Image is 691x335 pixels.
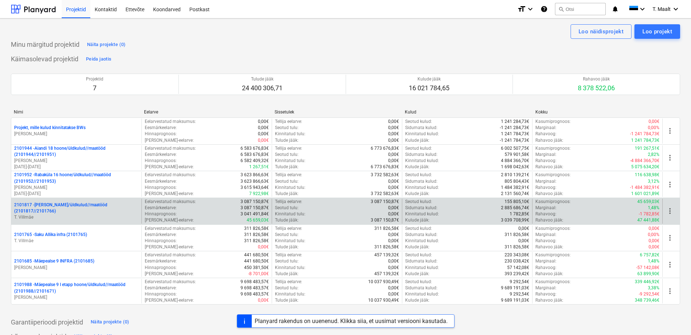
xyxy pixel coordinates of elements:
[371,172,399,178] p: 3 732 582,63€
[639,291,659,297] p: -9 292,54€
[145,291,177,297] p: Hinnaprognoos :
[501,217,529,223] p: 3 039 708,99€
[240,172,269,178] p: 3 623 866,63€
[405,226,432,232] p: Seotud kulud :
[639,211,659,217] p: -1 782,85€
[275,191,299,197] p: Tulude jääk :
[517,5,526,13] i: format_size
[405,285,437,291] p: Sidumata kulud :
[501,205,529,211] p: 2 885 686,74€
[505,258,529,264] p: 230 038,42€
[637,199,659,205] p: 45 659,03€
[405,199,432,205] p: Seotud kulud :
[635,279,659,285] p: 339 446,92€
[258,125,269,131] p: 0,00€
[275,178,299,185] p: Seotud tulu :
[14,214,139,220] p: T. Villmäe
[388,285,399,291] p: 0,00€
[275,217,299,223] p: Tulude jääk :
[405,119,432,125] p: Seotud kulud :
[388,152,399,158] p: 0,00€
[388,185,399,191] p: 0,00€
[535,152,556,158] p: Marginaal :
[637,217,659,223] p: 47 441,88€
[240,211,269,217] p: 3 041 491,84€
[501,158,529,164] p: 4 884 366,70€
[505,271,529,277] p: 393 239,42€
[405,172,432,178] p: Seotud kulud :
[405,145,432,152] p: Seotud kulud :
[240,145,269,152] p: 6 583 676,83€
[535,258,556,264] p: Marginaal :
[275,158,305,164] p: Kinnitatud tulu :
[388,258,399,264] p: 0,00€
[371,164,399,170] p: 6 773 676,83€
[145,217,194,223] p: [PERSON_NAME]-eelarve :
[388,158,399,164] p: 0,00€
[388,131,399,137] p: 0,00€
[388,238,399,244] p: 0,00€
[14,131,139,137] p: [PERSON_NAME]
[275,205,299,211] p: Seotud tulu :
[14,258,139,270] div: 2101685 -Mäepealse 9 INFRA (2101685)[PERSON_NAME]
[405,244,429,250] p: Kulude jääk :
[535,125,556,131] p: Marginaal :
[240,199,269,205] p: 3 087 150,87€
[240,279,269,285] p: 9 698 483,57€
[258,119,269,125] p: 0,00€
[501,191,529,197] p: 2 131 560,74€
[518,238,529,244] p: 0,00€
[500,125,529,131] p: -1 241 284,73€
[275,285,299,291] p: Seotud tulu :
[244,232,269,238] p: 311 826,58€
[535,109,660,115] div: Kokku
[535,137,563,144] p: Rahavoo jääk :
[145,244,194,250] p: [PERSON_NAME]-eelarve :
[275,279,302,285] p: Tellija eelarve :
[258,297,269,303] p: 0,00€
[14,125,86,131] p: Projekt, mille kulud kinnitatakse BWs
[405,252,432,258] p: Seotud kulud :
[255,318,448,324] div: Planyard rakendus on uuenenud. Klikka siia, et uusimat versiooni kasutada.
[501,145,529,152] p: 6 002 507,75€
[630,158,659,164] p: -4 884 366,70€
[275,185,305,191] p: Kinnitatud tulu :
[510,279,529,285] p: 9 292,54€
[510,211,529,217] p: 1 782,85€
[666,153,674,162] span: more_vert
[275,199,302,205] p: Tellija eelarve :
[275,145,302,152] p: Tellija eelarve :
[507,265,529,271] p: 57 142,08€
[535,291,556,297] p: Rahavoog :
[275,291,305,297] p: Kinnitatud tulu :
[11,40,79,49] p: Minu märgitud projektid
[501,172,529,178] p: 2 810 139,21€
[405,152,437,158] p: Sidumata kulud :
[145,271,194,277] p: [PERSON_NAME]-eelarve :
[145,285,177,291] p: Eesmärkeelarve :
[371,199,399,205] p: 3 087 150,87€
[275,125,299,131] p: Seotud tulu :
[535,232,556,238] p: Marginaal :
[388,232,399,238] p: 0,00€
[635,172,659,178] p: 116 638,98€
[248,271,269,277] p: -8 701,00€
[535,279,571,285] p: Kasumiprognoos :
[409,76,449,82] p: Kulude jääk
[275,164,299,170] p: Tulude jääk :
[518,226,529,232] p: 0,00€
[368,279,399,285] p: 10 037 930,49€
[501,164,529,170] p: 1 698 042,63€
[649,226,659,232] p: 0,00€
[14,282,139,300] div: 2101988 -Mäepealse 9 I etapp hoone/üldkulud//maatööd (2101988//2101671)[PERSON_NAME]
[145,226,196,232] p: Eelarvestatud maksumus :
[374,252,399,258] p: 457 139,32€
[405,205,437,211] p: Sidumata kulud :
[145,152,177,158] p: Eesmärkeelarve :
[145,297,194,303] p: [PERSON_NAME]-eelarve :
[535,205,556,211] p: Marginaal :
[242,76,283,82] p: Tulude jääk
[275,137,299,144] p: Tulude jääk :
[14,164,139,170] p: [DATE] - [DATE]
[275,119,302,125] p: Tellija eelarve :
